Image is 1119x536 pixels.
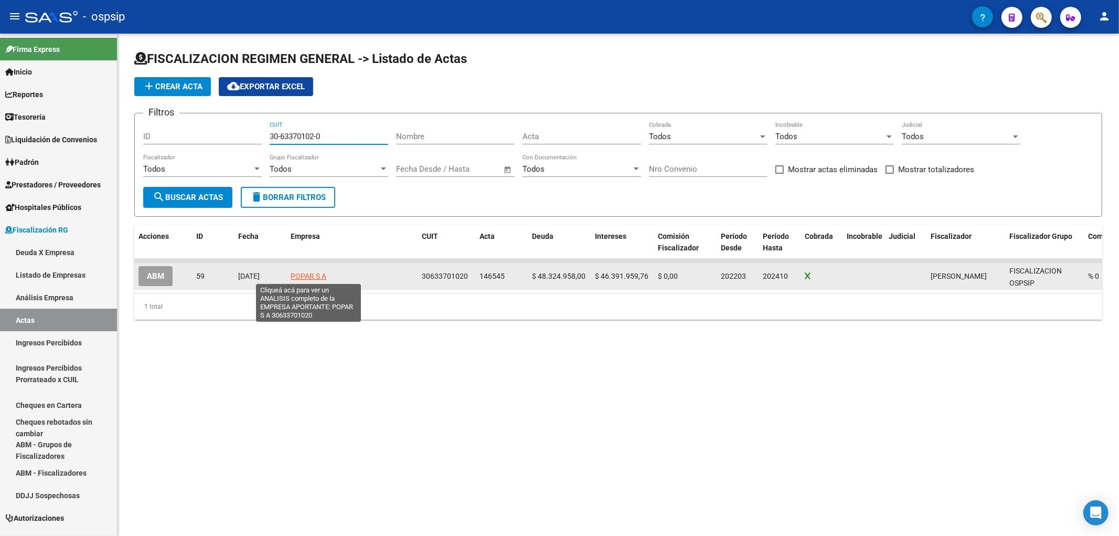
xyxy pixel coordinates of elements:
span: Thompson Adrian [931,272,987,280]
span: Fiscalizador [931,232,972,240]
span: Inicio [5,66,32,78]
button: Exportar EXCEL [219,77,313,96]
datatable-header-cell: Período Hasta [759,225,801,260]
span: Prestadores / Proveedores [5,179,101,191]
span: FISCALIZACION OSPSIP [1009,267,1062,287]
span: $ 0,00 [658,272,678,280]
span: % 0 [1088,272,1099,280]
span: Reportes [5,89,43,100]
datatable-header-cell: Fecha [234,225,286,260]
input: Fecha inicio [396,164,439,174]
span: POPAR S A [291,272,326,280]
datatable-header-cell: Intereses [591,225,654,260]
mat-icon: add [143,80,155,92]
span: Todos [775,132,797,141]
span: Acta [479,232,495,240]
span: 59 [196,272,205,280]
span: ABM [147,272,164,281]
span: Mostrar totalizadores [898,163,974,176]
button: ABM [138,266,173,286]
button: Open calendar [502,164,514,176]
span: Cobrada [805,232,833,240]
datatable-header-cell: Acciones [134,225,192,260]
span: 202410 [763,272,788,280]
span: - ospsip [83,5,125,28]
div: 1 total [134,293,1102,320]
span: Intereses [595,232,626,240]
button: Crear Acta [134,77,211,96]
span: Tesorería [5,111,46,123]
datatable-header-cell: Empresa [286,225,418,260]
span: Todos [270,164,292,174]
span: ID [196,232,203,240]
datatable-header-cell: Acta [475,225,528,260]
datatable-header-cell: ID [192,225,234,260]
span: Hospitales Públicos [5,202,81,213]
span: Crear Acta [143,82,203,91]
datatable-header-cell: Fiscalizador [926,225,1005,260]
span: Incobrable [847,232,882,240]
span: Período Hasta [763,232,789,253]
span: 30633701020 [422,272,468,280]
span: $ 48.324.958,00 [532,272,585,280]
span: 146545 [479,272,505,280]
span: Deuda [532,232,553,240]
span: Fiscalizador Grupo [1009,232,1072,240]
span: Liquidación de Convenios [5,134,97,145]
span: $ 46.391.959,76 [595,272,648,280]
span: CUIT [422,232,438,240]
span: Mostrar actas eliminadas [788,163,878,176]
span: [DATE] [238,272,260,280]
span: 202203 [721,272,746,280]
datatable-header-cell: Cobrada [801,225,843,260]
mat-icon: person [1098,10,1111,23]
span: Todos [143,164,165,174]
span: Todos [902,132,924,141]
mat-icon: search [153,191,165,203]
datatable-header-cell: Judicial [884,225,926,260]
span: Todos [649,132,671,141]
button: Buscar Actas [143,187,232,208]
datatable-header-cell: Comisión Fiscalizador [654,225,717,260]
span: Acciones [138,232,169,240]
span: Borrar Filtros [250,193,326,202]
span: Fiscalización RG [5,224,68,236]
mat-icon: cloud_download [227,80,240,92]
span: Todos [523,164,545,174]
mat-icon: menu [8,10,21,23]
mat-icon: delete [250,191,263,203]
span: Exportar EXCEL [227,82,305,91]
button: Borrar Filtros [241,187,335,208]
span: Buscar Actas [153,193,223,202]
span: Fecha [238,232,259,240]
datatable-header-cell: Fiscalizador Grupo [1005,225,1084,260]
span: FISCALIZACION REGIMEN GENERAL -> Listado de Actas [134,51,467,66]
datatable-header-cell: Período Desde [717,225,759,260]
datatable-header-cell: Incobrable [843,225,884,260]
span: Judicial [889,232,915,240]
datatable-header-cell: Deuda [528,225,591,260]
span: Comisión Fiscalizador [658,232,699,253]
input: Fecha fin [448,164,499,174]
datatable-header-cell: CUIT [418,225,475,260]
span: Empresa [291,232,320,240]
div: Open Intercom Messenger [1083,500,1109,526]
span: Período Desde [721,232,747,253]
h3: Filtros [143,105,179,120]
span: Autorizaciones [5,512,64,524]
span: Firma Express [5,44,60,55]
span: Padrón [5,156,39,168]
